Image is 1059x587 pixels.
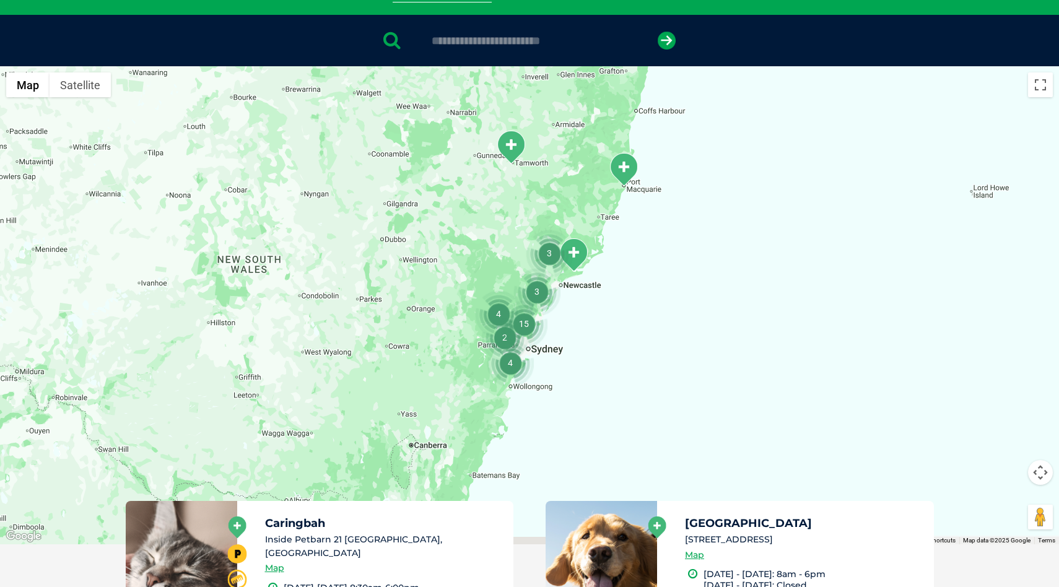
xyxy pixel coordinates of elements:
[1028,72,1053,97] button: Toggle fullscreen view
[1028,505,1053,529] button: Drag Pegman onto the map to open Street View
[265,533,503,560] li: Inside Petbarn 21 [GEOGRAPHIC_DATA], [GEOGRAPHIC_DATA]
[487,339,534,386] div: 4
[685,533,923,546] li: [STREET_ADDRESS]
[685,518,923,529] h5: [GEOGRAPHIC_DATA]
[265,518,503,529] h5: Caringbah
[513,268,560,315] div: 3
[3,528,44,544] a: Open this area in Google Maps (opens a new window)
[685,548,704,562] a: Map
[481,314,528,361] div: 2
[50,72,111,97] button: Show satellite imagery
[1038,537,1055,544] a: Terms
[3,528,44,544] img: Google
[495,130,526,164] div: South Tamworth
[265,561,284,575] a: Map
[608,152,639,186] div: Port Macquarie
[963,537,1031,544] span: Map data ©2025 Google
[1035,56,1047,69] button: Search
[1028,460,1053,485] button: Map camera controls
[558,238,589,272] div: Tanilba Bay
[500,300,547,347] div: 15
[6,72,50,97] button: Show street map
[526,230,573,277] div: 3
[475,290,522,337] div: 4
